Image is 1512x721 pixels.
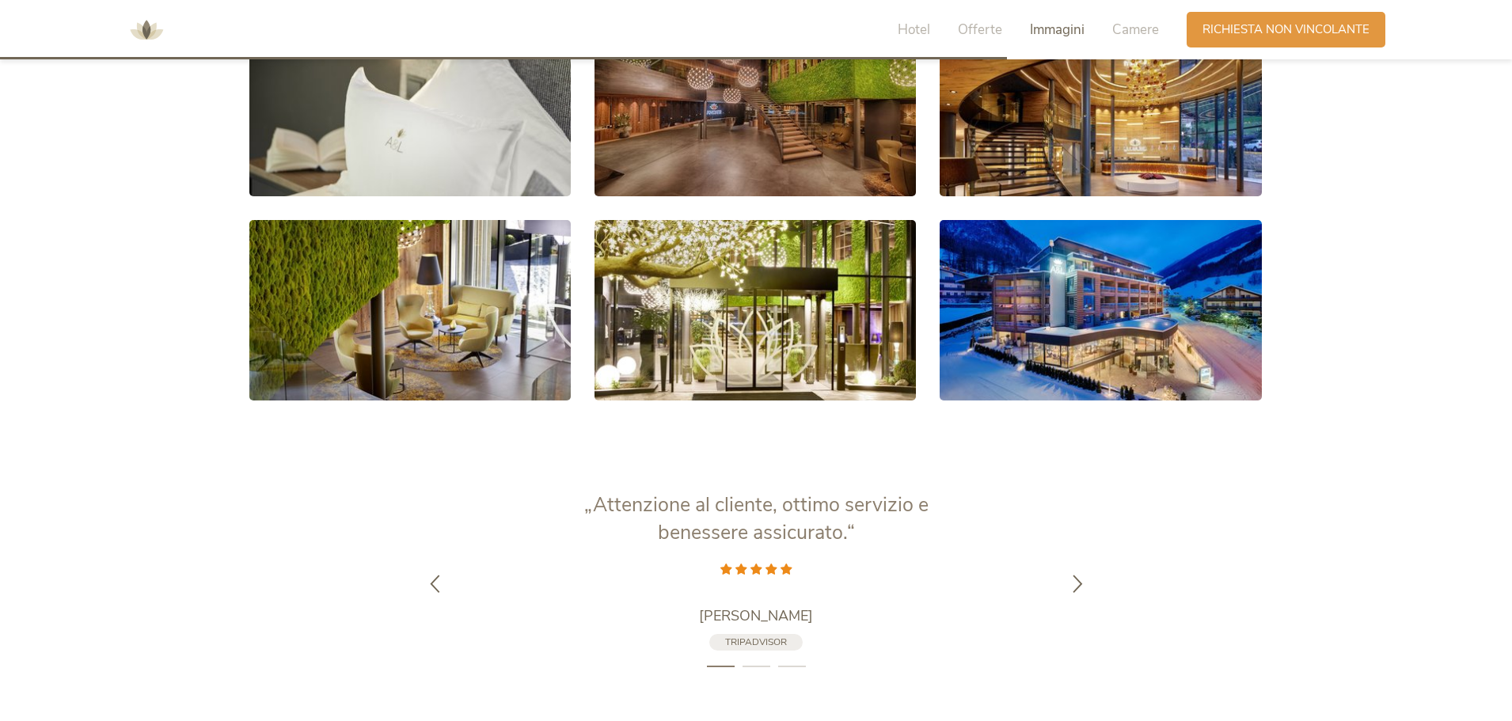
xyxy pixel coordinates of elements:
[725,636,787,648] span: TripAdvisor
[1030,21,1085,39] span: Immagini
[558,606,954,626] a: [PERSON_NAME]
[1202,21,1370,38] span: Richiesta non vincolante
[1112,21,1159,39] span: Camere
[699,606,813,625] span: [PERSON_NAME]
[958,21,1002,39] span: Offerte
[898,21,930,39] span: Hotel
[123,6,170,54] img: AMONTI & LUNARIS Wellnessresort
[709,634,803,651] a: TripAdvisor
[123,24,170,35] a: AMONTI & LUNARIS Wellnessresort
[584,491,929,546] span: „Attenzione al cliente, ottimo servizio e benessere assicurato.“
